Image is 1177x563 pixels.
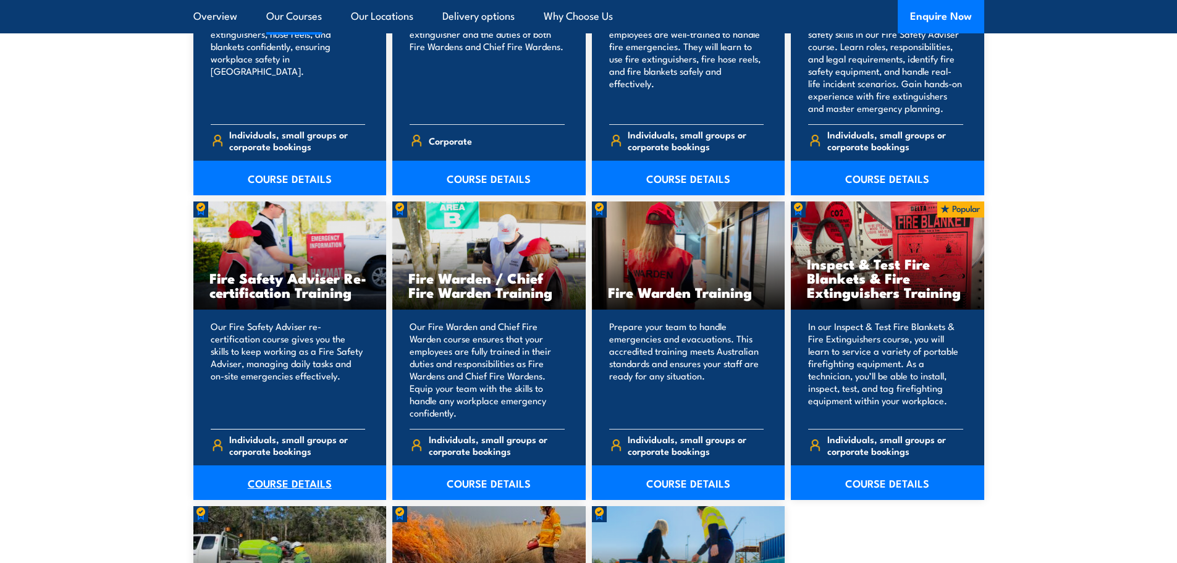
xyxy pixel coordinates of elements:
p: Our Fire Safety Adviser re-certification course gives you the skills to keep working as a Fire Sa... [211,320,366,419]
span: Individuals, small groups or corporate bookings [628,129,764,152]
span: Individuals, small groups or corporate bookings [628,433,764,457]
p: Equip your team in [GEOGRAPHIC_DATA] with key fire safety skills in our Fire Safety Adviser cours... [808,3,963,114]
h3: Fire Warden / Chief Fire Warden Training [408,271,570,299]
a: COURSE DETAILS [193,465,387,500]
p: Our Fire Combo Awareness Day includes training on how to use a fire extinguisher and the duties o... [410,3,565,114]
p: Train your team in essential fire safety. Learn to use fire extinguishers, hose reels, and blanke... [211,3,366,114]
h3: Fire Warden Training [608,285,769,299]
h3: Inspect & Test Fire Blankets & Fire Extinguishers Training [807,256,968,299]
span: Individuals, small groups or corporate bookings [827,129,963,152]
a: COURSE DETAILS [592,465,785,500]
a: COURSE DETAILS [392,161,586,195]
h3: Fire Safety Adviser Re-certification Training [209,271,371,299]
p: Our Fire Warden and Chief Fire Warden course ensures that your employees are fully trained in the... [410,320,565,419]
span: Individuals, small groups or corporate bookings [827,433,963,457]
a: COURSE DETAILS [392,465,586,500]
a: COURSE DETAILS [791,161,984,195]
span: Individuals, small groups or corporate bookings [229,433,365,457]
p: In our Inspect & Test Fire Blankets & Fire Extinguishers course, you will learn to service a vari... [808,320,963,419]
span: Corporate [429,131,472,150]
span: Individuals, small groups or corporate bookings [429,433,565,457]
a: COURSE DETAILS [791,465,984,500]
p: Prepare your team to handle emergencies and evacuations. This accredited training meets Australia... [609,320,764,419]
p: Our Fire Extinguisher and Fire Warden course will ensure your employees are well-trained to handl... [609,3,764,114]
a: COURSE DETAILS [592,161,785,195]
a: COURSE DETAILS [193,161,387,195]
span: Individuals, small groups or corporate bookings [229,129,365,152]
